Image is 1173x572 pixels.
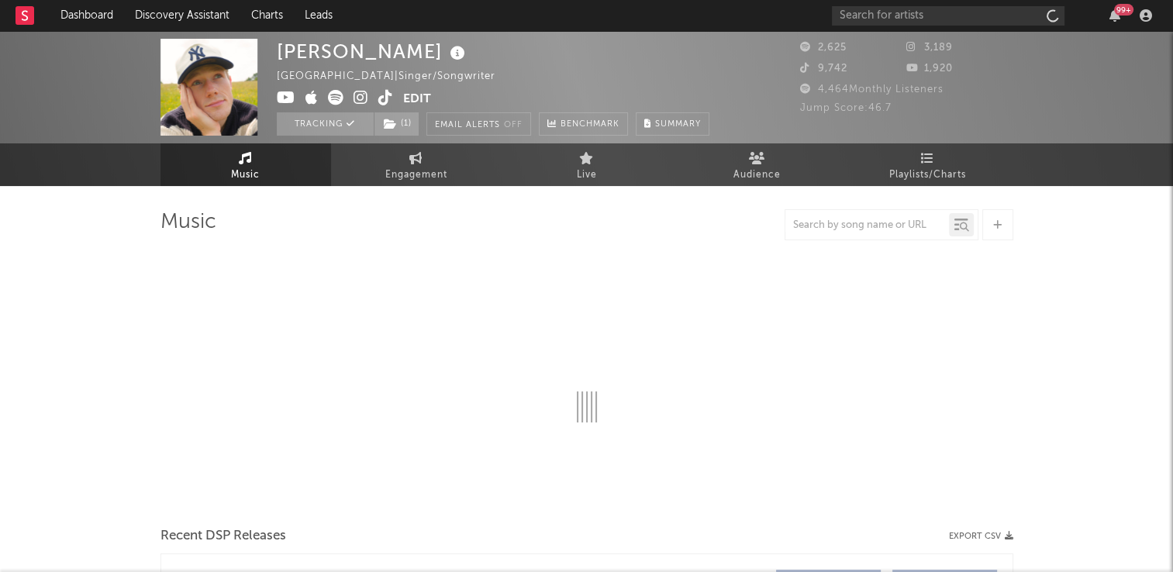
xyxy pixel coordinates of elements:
[889,166,966,184] span: Playlists/Charts
[906,64,953,74] span: 1,920
[785,219,949,232] input: Search by song name or URL
[949,532,1013,541] button: Export CSV
[636,112,709,136] button: Summary
[160,143,331,186] a: Music
[504,121,523,129] em: Off
[374,112,419,136] button: (1)
[160,527,286,546] span: Recent DSP Releases
[1114,4,1133,16] div: 99 +
[655,120,701,129] span: Summary
[800,84,944,95] span: 4,464 Monthly Listeners
[800,103,892,113] span: Jump Score: 46.7
[1109,9,1120,22] button: 99+
[331,143,502,186] a: Engagement
[231,166,260,184] span: Music
[906,43,953,53] span: 3,189
[561,115,619,134] span: Benchmark
[277,112,374,136] button: Tracking
[374,112,419,136] span: ( 1 )
[277,67,513,86] div: [GEOGRAPHIC_DATA] | Singer/Songwriter
[403,90,431,109] button: Edit
[832,6,1064,26] input: Search for artists
[577,166,597,184] span: Live
[672,143,843,186] a: Audience
[426,112,531,136] button: Email AlertsOff
[843,143,1013,186] a: Playlists/Charts
[800,43,847,53] span: 2,625
[539,112,628,136] a: Benchmark
[385,166,447,184] span: Engagement
[277,39,469,64] div: [PERSON_NAME]
[502,143,672,186] a: Live
[800,64,847,74] span: 9,742
[733,166,781,184] span: Audience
